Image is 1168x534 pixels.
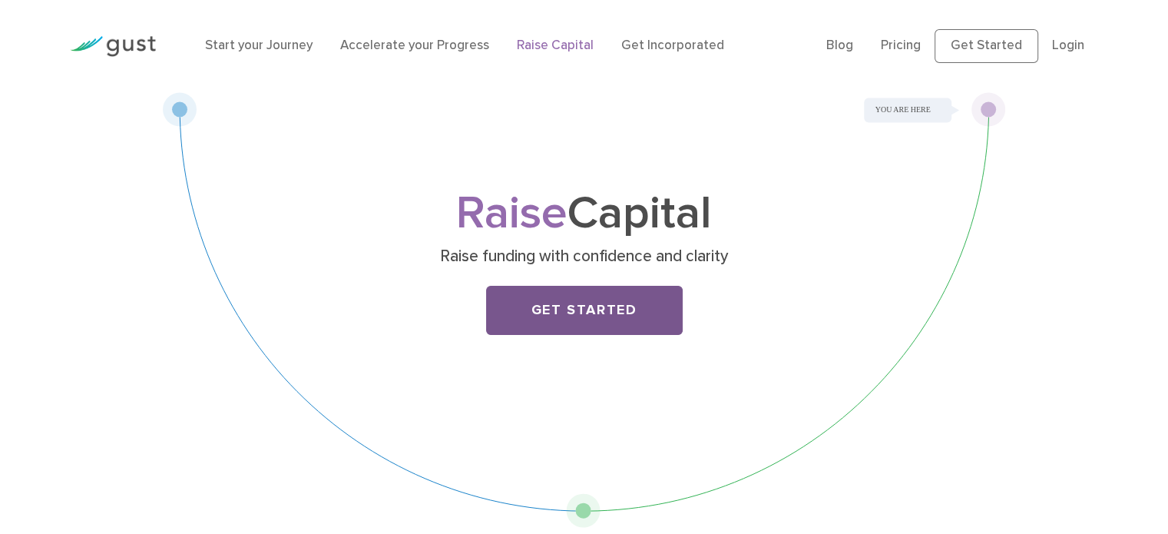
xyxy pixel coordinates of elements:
[1052,38,1084,53] a: Login
[826,38,853,53] a: Blog
[621,38,724,53] a: Get Incorporated
[205,38,313,53] a: Start your Journey
[286,246,882,267] p: Raise funding with confidence and clarity
[70,36,156,57] img: Gust Logo
[281,193,888,235] h1: Capital
[456,186,567,240] span: Raise
[935,29,1038,63] a: Get Started
[881,38,921,53] a: Pricing
[340,38,489,53] a: Accelerate your Progress
[486,286,683,335] a: Get Started
[517,38,594,53] a: Raise Capital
